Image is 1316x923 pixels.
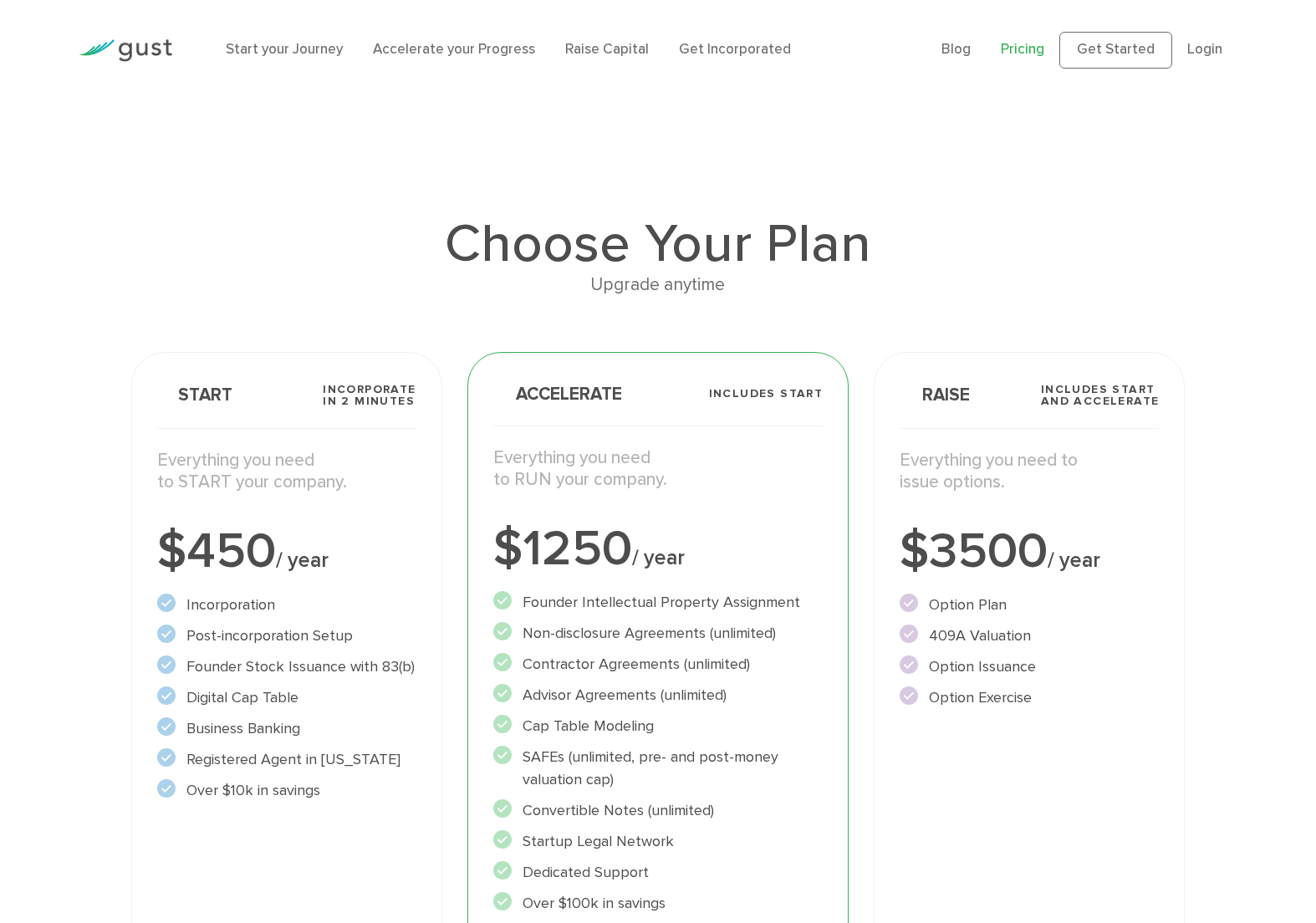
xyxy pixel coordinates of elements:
[373,41,535,58] a: Accelerate your Progress
[276,548,329,573] span: / year
[157,527,416,577] div: $450
[226,41,343,58] a: Start your Journey
[709,388,824,400] span: Includes START
[900,594,1159,616] li: Option Plan
[131,217,1186,271] h1: Choose Your Plan
[157,386,232,404] span: Start
[900,686,1159,709] li: Option Exercise
[157,779,416,802] li: Over $10k in savings
[157,594,416,616] li: Incorporation
[493,799,824,822] li: Convertible Notes (unlimited)
[493,622,824,645] li: Non-disclosure Agreements (unlimited)
[900,625,1159,647] li: 409A Valuation
[900,655,1159,678] li: Option Issuance
[493,653,824,676] li: Contractor Agreements (unlimited)
[493,830,824,853] li: Startup Legal Network
[157,450,416,494] p: Everything you need to START your company.
[493,524,824,574] div: $1250
[493,892,824,915] li: Over $100k in savings
[131,271,1186,299] div: Upgrade anytime
[1187,41,1222,58] a: Login
[493,591,824,614] li: Founder Intellectual Property Assignment
[632,545,685,570] span: / year
[493,861,824,884] li: Dedicated Support
[679,41,791,58] a: Get Incorporated
[900,527,1159,577] div: $3500
[157,748,416,771] li: Registered Agent in [US_STATE]
[493,447,824,492] p: Everything you need to RUN your company.
[493,684,824,706] li: Advisor Agreements (unlimited)
[323,384,416,407] span: Incorporate in 2 Minutes
[900,386,970,404] span: Raise
[493,715,824,737] li: Cap Table Modeling
[1041,384,1160,407] span: Includes START and ACCELERATE
[1001,41,1044,58] a: Pricing
[157,625,416,647] li: Post-incorporation Setup
[1048,548,1100,573] span: / year
[157,717,416,740] li: Business Banking
[157,686,416,709] li: Digital Cap Table
[941,41,971,58] a: Blog
[157,655,416,678] li: Founder Stock Issuance with 83(b)
[493,746,824,791] li: SAFEs (unlimited, pre- and post-money valuation cap)
[1059,32,1172,69] a: Get Started
[79,39,172,62] img: Gust Logo
[565,41,649,58] a: Raise Capital
[493,385,622,403] span: Accelerate
[900,450,1159,494] p: Everything you need to issue options.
